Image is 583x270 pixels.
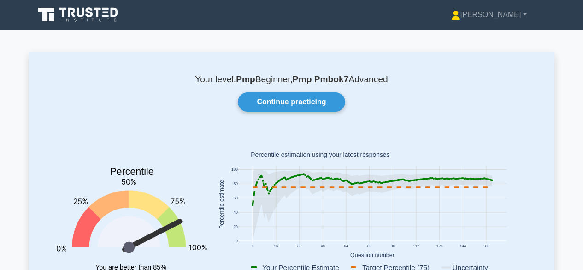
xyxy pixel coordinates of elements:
[320,244,325,248] text: 48
[251,244,253,248] text: 0
[233,182,238,186] text: 80
[390,244,395,248] text: 96
[344,244,348,248] text: 64
[274,244,278,248] text: 16
[231,168,237,172] text: 100
[236,74,255,84] b: Pmp
[233,196,238,201] text: 60
[233,225,238,229] text: 20
[483,244,489,248] text: 160
[110,166,154,177] text: Percentile
[293,74,349,84] b: Pmp Pmbok7
[350,252,395,258] text: Question number
[218,180,225,229] text: Percentile estimate
[436,244,442,248] text: 128
[367,244,372,248] text: 80
[51,74,532,85] p: Your level: Beginner, Advanced
[251,151,389,159] text: Percentile estimation using your latest responses
[413,244,419,248] text: 112
[429,6,549,24] a: [PERSON_NAME]
[233,210,238,215] text: 40
[236,239,238,244] text: 0
[297,244,302,248] text: 32
[459,244,466,248] text: 144
[238,92,345,112] a: Continue practicing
